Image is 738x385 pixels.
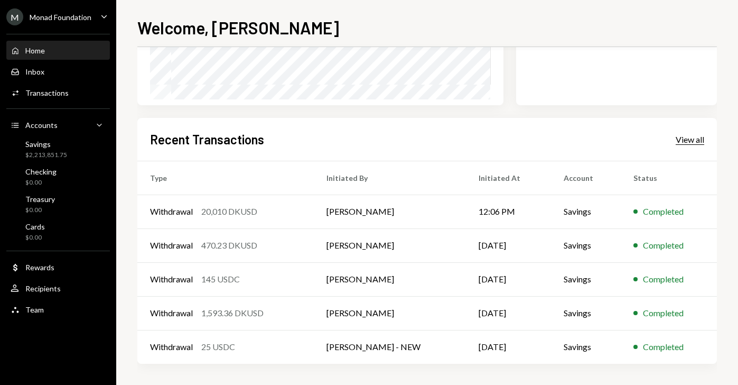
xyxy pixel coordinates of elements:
div: Completed [643,205,684,218]
div: Withdrawal [150,273,193,286]
td: [DATE] [466,330,551,364]
div: Completed [643,273,684,286]
div: 1,593.36 DKUSD [201,307,264,319]
td: [PERSON_NAME] [314,228,465,262]
div: Completed [643,341,684,353]
a: Treasury$0.00 [6,191,110,217]
div: 470.23 DKUSD [201,239,257,252]
th: Status [621,161,717,195]
div: Treasury [25,195,55,204]
div: Withdrawal [150,239,193,252]
div: Withdrawal [150,205,193,218]
div: Home [25,46,45,55]
a: Transactions [6,83,110,102]
td: [PERSON_NAME] - NEW [314,330,465,364]
div: Savings [25,140,67,149]
a: Rewards [6,258,110,277]
div: $0.00 [25,206,55,215]
th: Account [551,161,621,195]
h1: Welcome, [PERSON_NAME] [137,17,339,38]
div: Completed [643,239,684,252]
td: 12:06 PM [466,195,551,228]
a: Savings$2,213,851.75 [6,136,110,162]
td: [DATE] [466,228,551,262]
td: [PERSON_NAME] [314,262,465,296]
div: Team [25,305,44,314]
th: Type [137,161,314,195]
div: Withdrawal [150,341,193,353]
div: Recipients [25,284,61,293]
td: Savings [551,330,621,364]
div: 20,010 DKUSD [201,205,257,218]
td: Savings [551,228,621,262]
a: Inbox [6,62,110,81]
a: View all [676,133,704,145]
th: Initiated By [314,161,465,195]
td: Savings [551,195,621,228]
a: Home [6,41,110,60]
div: Rewards [25,263,54,272]
a: Recipients [6,279,110,298]
div: View all [676,134,704,145]
th: Initiated At [466,161,551,195]
div: M [6,8,23,25]
td: Savings [551,262,621,296]
div: 145 USDC [201,273,240,286]
div: 25 USDC [201,341,235,353]
a: Checking$0.00 [6,164,110,189]
td: [DATE] [466,262,551,296]
a: Team [6,300,110,319]
div: $2,213,851.75 [25,151,67,160]
div: Checking [25,167,57,176]
div: Withdrawal [150,307,193,319]
td: [DATE] [466,296,551,330]
div: Cards [25,222,45,231]
a: Cards$0.00 [6,219,110,244]
td: Savings [551,296,621,330]
td: [PERSON_NAME] [314,195,465,228]
div: $0.00 [25,178,57,187]
div: Accounts [25,121,58,130]
div: $0.00 [25,233,45,242]
div: Completed [643,307,684,319]
a: Accounts [6,115,110,134]
td: [PERSON_NAME] [314,296,465,330]
h2: Recent Transactions [150,131,264,148]
div: Inbox [25,67,44,76]
div: Transactions [25,88,69,97]
div: Monad Foundation [30,13,91,22]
